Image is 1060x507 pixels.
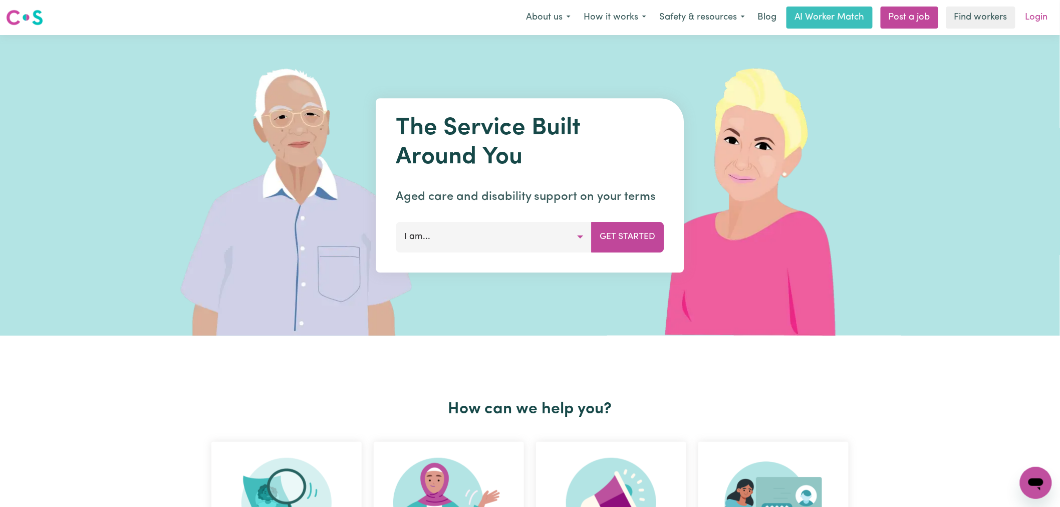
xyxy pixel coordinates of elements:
h2: How can we help you? [205,400,855,419]
iframe: Button to launch messaging window [1020,467,1052,499]
p: Aged care and disability support on your terms [396,188,664,206]
button: Safety & resources [653,7,751,28]
a: Blog [751,7,782,29]
button: Get Started [592,222,664,252]
button: How it works [577,7,653,28]
h1: The Service Built Around You [396,114,664,172]
a: Login [1019,7,1054,29]
button: About us [519,7,577,28]
a: Post a job [881,7,938,29]
a: AI Worker Match [786,7,873,29]
a: Careseekers logo [6,6,43,29]
button: I am... [396,222,592,252]
img: Careseekers logo [6,9,43,27]
a: Find workers [946,7,1015,29]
